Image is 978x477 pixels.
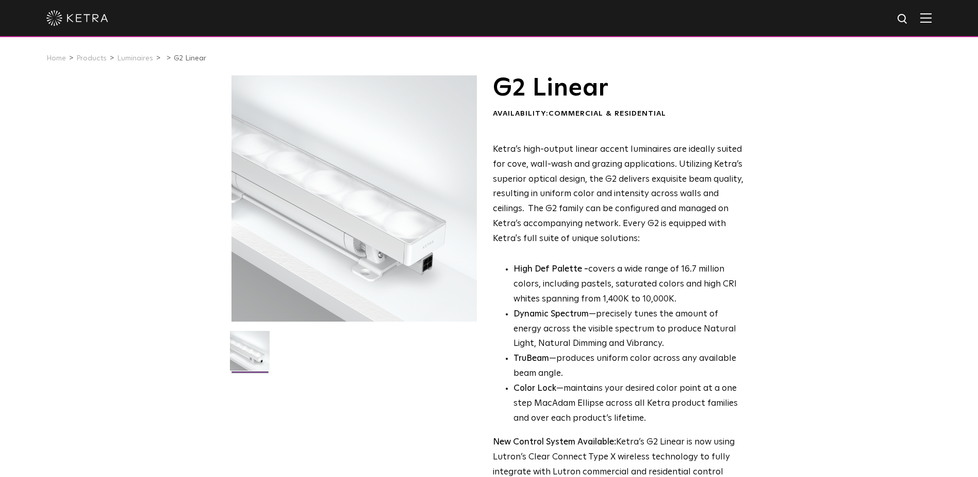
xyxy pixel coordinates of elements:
strong: Color Lock [513,384,556,393]
strong: TruBeam [513,354,549,363]
a: G2 Linear [174,55,206,62]
img: search icon [897,13,909,26]
p: covers a wide range of 16.7 million colors, including pastels, saturated colors and high CRI whit... [513,262,744,307]
img: G2-Linear-2021-Web-Square [230,331,270,378]
a: Luminaires [117,55,153,62]
a: Products [76,55,107,62]
img: Hamburger%20Nav.svg [920,13,932,23]
a: Home [46,55,66,62]
strong: High Def Palette - [513,265,588,274]
li: —maintains your desired color point at a one step MacAdam Ellipse across all Ketra product famili... [513,381,744,426]
strong: New Control System Available: [493,438,616,447]
img: ketra-logo-2019-white [46,10,108,26]
h1: G2 Linear [493,75,744,101]
span: Commercial & Residential [549,110,666,117]
strong: Dynamic Spectrum [513,310,589,319]
div: Availability: [493,109,744,119]
li: —produces uniform color across any available beam angle. [513,352,744,381]
li: —precisely tunes the amount of energy across the visible spectrum to produce Natural Light, Natur... [513,307,744,352]
p: Ketra’s high-output linear accent luminaires are ideally suited for cove, wall-wash and grazing a... [493,142,744,247]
